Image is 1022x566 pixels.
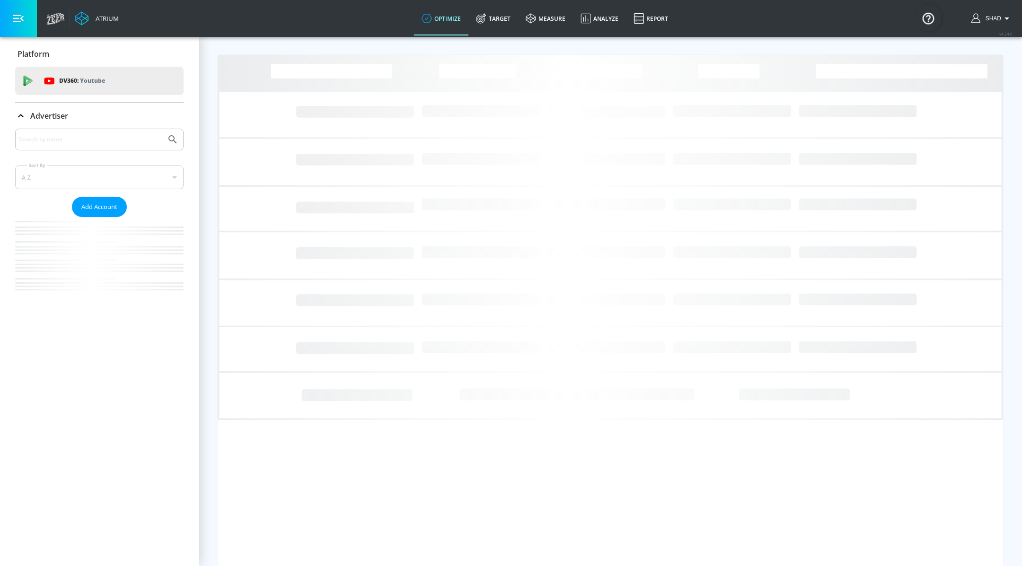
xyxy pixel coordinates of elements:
[971,13,1013,24] button: Shad
[468,1,518,35] a: Target
[59,76,105,86] p: DV360:
[414,1,468,35] a: optimize
[92,14,119,23] div: Atrium
[15,129,184,309] div: Advertiser
[626,1,676,35] a: Report
[81,201,117,212] span: Add Account
[18,49,49,59] p: Platform
[72,197,127,217] button: Add Account
[573,1,626,35] a: Analyze
[15,165,184,189] div: A-Z
[999,31,1013,36] span: v 4.24.0
[75,11,119,26] a: Atrium
[15,217,184,309] nav: list of Advertiser
[27,162,47,168] label: Sort By
[80,76,105,86] p: Youtube
[30,111,68,121] p: Advertiser
[518,1,573,35] a: measure
[15,103,184,129] div: Advertiser
[982,15,1001,22] span: login as: shad.aziz@zefr.com
[15,41,184,67] div: Platform
[19,133,162,146] input: Search by name
[915,5,942,31] button: Open Resource Center
[15,67,184,95] div: DV360: Youtube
